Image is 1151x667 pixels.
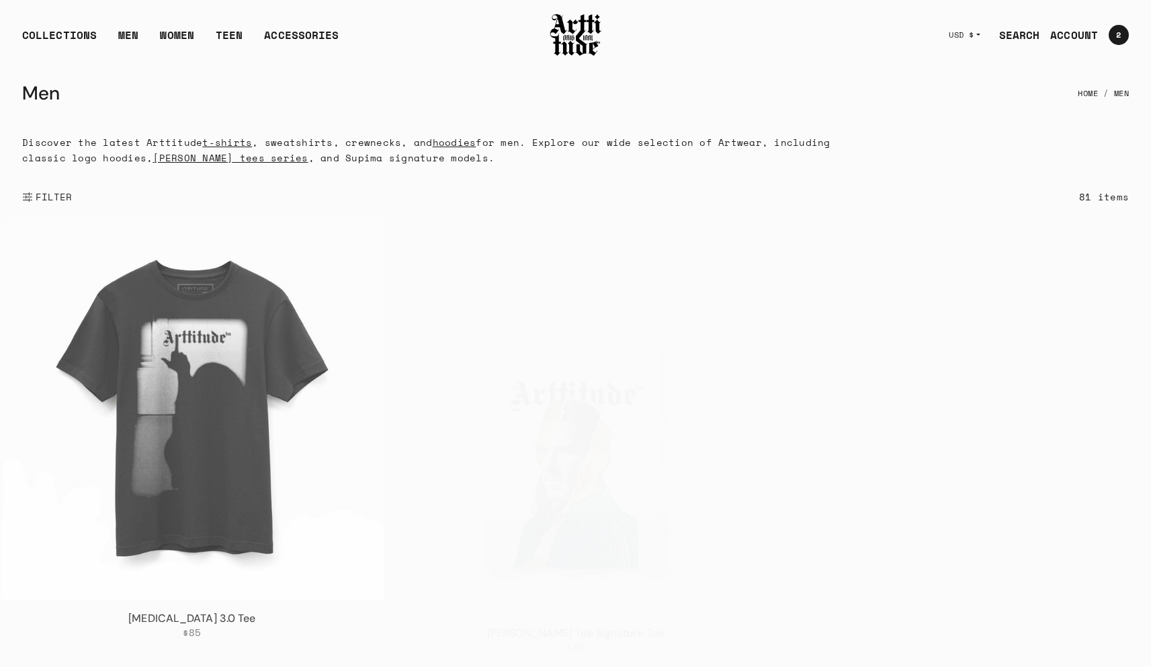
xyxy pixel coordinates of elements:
[1078,79,1098,108] a: Home
[566,641,585,654] span: $85
[22,134,839,165] p: Discover the latest Arttitude , sweatshirts, crewnecks, and for men. Explore our wide selection o...
[202,135,252,149] a: t-shirts
[1,217,384,600] a: Intermittent Explosive Disorder 3.0 TeeIntermittent Explosive Disorder 3.0 Tee
[216,27,243,54] a: TEEN
[153,151,308,165] a: [PERSON_NAME] tees series
[988,22,1040,48] a: SEARCH
[1116,31,1121,39] span: 2
[22,182,73,212] button: Show filters
[33,190,73,204] span: FILTER
[487,626,664,640] a: [PERSON_NAME] Tee Signature Tee
[1039,22,1098,48] a: ACCOUNT
[384,231,767,615] img: Van Gogh Tee Signature Tee
[160,27,194,54] a: WOMEN
[128,611,255,625] a: [MEDICAL_DATA] 3.0 Tee
[183,626,202,638] span: $85
[433,135,476,149] a: hoodies
[1098,19,1129,50] a: Open cart
[118,27,138,54] a: MEN
[384,231,767,615] a: Van Gogh Tee Signature TeeVan Gogh Tee Signature Tee
[22,77,60,110] h1: Men
[22,27,97,54] div: COLLECTIONS
[1,217,384,600] img: Intermittent Explosive Disorder 3.0 Tee
[549,12,603,58] img: Arttitude
[1098,79,1129,108] li: Men
[264,27,339,54] div: ACCESSORIES
[11,27,349,54] ul: Main navigation
[949,30,974,40] span: USD $
[1079,189,1129,204] div: 81 items
[941,20,988,50] button: USD $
